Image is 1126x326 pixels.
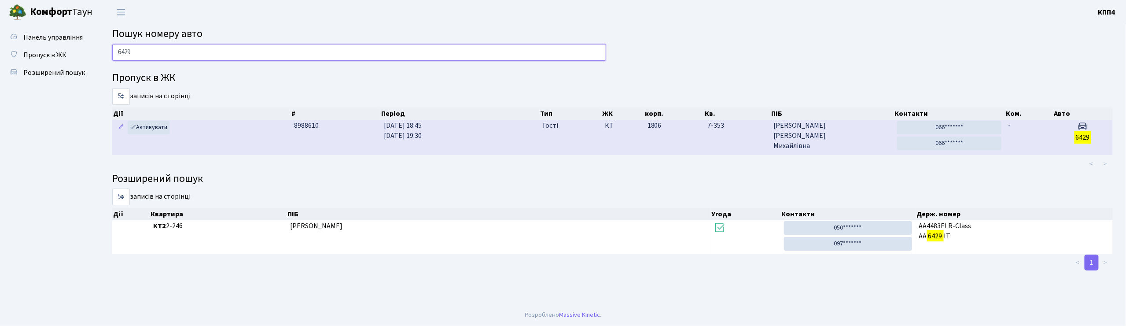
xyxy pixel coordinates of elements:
[23,68,85,78] span: Розширений пошук
[291,107,380,120] th: #
[4,29,92,46] a: Панель управління
[112,208,150,220] th: Дії
[384,121,422,141] span: [DATE] 18:45 [DATE] 19:30
[1085,255,1099,270] a: 1
[9,4,26,21] img: logo.png
[707,121,767,131] span: 7-353
[704,107,771,120] th: Кв.
[112,88,191,105] label: записів на сторінці
[770,107,894,120] th: ПІБ
[110,5,132,19] button: Переключити навігацію
[290,221,342,231] span: [PERSON_NAME]
[294,121,319,130] span: 8988610
[153,221,166,231] b: КТ2
[648,121,662,130] span: 1806
[644,107,704,120] th: корп.
[380,107,539,120] th: Період
[287,208,710,220] th: ПІБ
[116,121,126,134] a: Редагувати
[128,121,169,134] a: Активувати
[780,208,916,220] th: Контакти
[1053,107,1113,120] th: Авто
[153,221,283,231] span: 2-246
[150,208,287,220] th: Квартира
[112,107,291,120] th: Дії
[602,107,644,120] th: ЖК
[23,33,83,42] span: Панель управління
[4,46,92,64] a: Пропуск в ЖК
[1098,7,1115,17] b: КПП4
[112,44,606,61] input: Пошук
[30,5,72,19] b: Комфорт
[112,88,130,105] select: записів на сторінці
[540,107,602,120] th: Тип
[4,64,92,81] a: Розширений пошук
[23,50,66,60] span: Пропуск в ЖК
[605,121,640,131] span: КТ
[710,208,780,220] th: Угода
[525,310,601,320] div: Розроблено .
[559,310,600,319] a: Massive Kinetic
[1074,131,1091,144] mark: 6429
[543,121,558,131] span: Гості
[919,221,1109,241] span: АА4483ЕІ R-Class АА ІТ
[112,189,130,205] select: записів на сторінці
[1005,107,1053,120] th: Ком.
[916,208,1113,220] th: Держ. номер
[1098,7,1115,18] a: КПП4
[1008,121,1011,130] span: -
[30,5,92,20] span: Таун
[112,189,191,205] label: записів на сторінці
[894,107,1005,120] th: Контакти
[774,121,890,151] span: [PERSON_NAME] [PERSON_NAME] Михайлівна
[927,230,944,242] mark: 6429
[112,173,1113,185] h4: Розширений пошук
[112,26,202,41] span: Пошук номеру авто
[112,72,1113,85] h4: Пропуск в ЖК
